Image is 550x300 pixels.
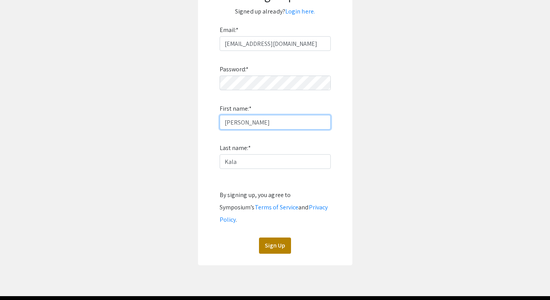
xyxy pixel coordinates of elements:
[6,265,33,294] iframe: Chat
[259,238,291,254] button: Sign Up
[220,63,249,76] label: Password:
[220,103,252,115] label: First name:
[220,189,331,226] div: By signing up, you agree to Symposium’s and .
[220,142,251,154] label: Last name:
[206,5,345,18] p: Signed up already?
[285,7,315,15] a: Login here.
[255,203,299,211] a: Terms of Service
[220,24,239,36] label: Email:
